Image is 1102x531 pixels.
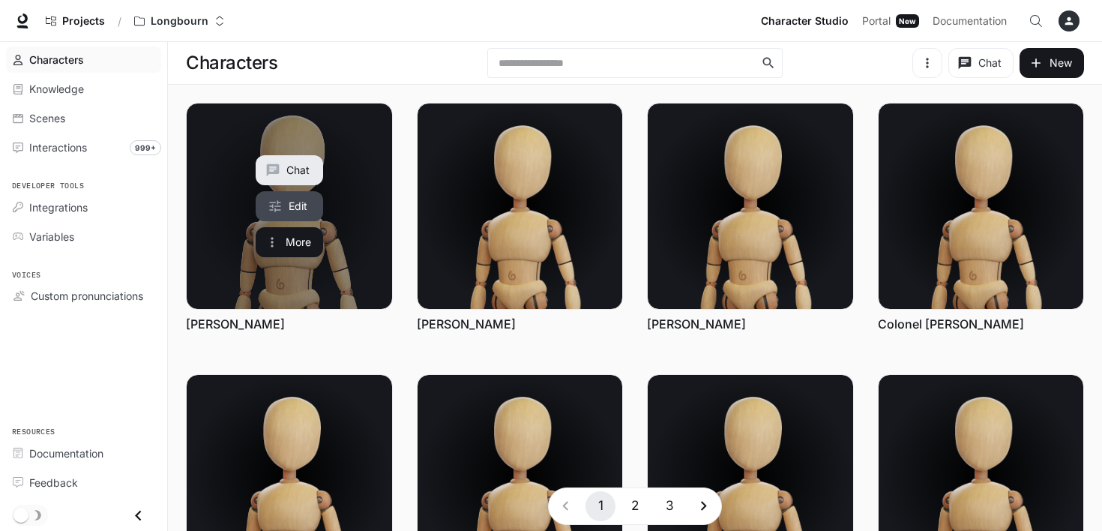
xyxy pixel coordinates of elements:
button: Go to next page [689,491,719,521]
a: Interactions [6,134,161,160]
a: Colonel [PERSON_NAME] [878,316,1024,332]
span: Documentation [933,12,1007,31]
button: Go to page 2 [620,491,650,521]
div: / [112,13,127,29]
span: Projects [62,15,105,28]
a: Characters [6,46,161,73]
button: Open Command Menu [1021,6,1051,36]
a: Knowledge [6,76,161,102]
button: New [1020,48,1084,78]
a: Documentation [927,6,1018,36]
a: Integrations [6,194,161,220]
span: Knowledge [29,81,84,97]
a: [PERSON_NAME] [647,316,746,332]
span: Scenes [29,110,65,126]
span: Integrations [29,199,88,215]
nav: pagination navigation [548,487,722,525]
a: [PERSON_NAME] [417,316,516,332]
a: PortalNew [856,6,925,36]
button: More actions [256,227,323,257]
a: Variables [6,223,161,250]
span: Dark mode toggle [13,506,28,523]
span: Custom pronunciations [31,288,143,304]
img: Charles Bingley [418,103,623,309]
span: Documentation [29,445,103,461]
a: Edit Caroline Bingley [256,191,323,221]
span: Variables [29,229,74,244]
p: Longbourn [151,15,208,28]
button: Open workspace menu [127,6,232,36]
h1: Characters [186,48,277,78]
button: Close drawer [121,500,155,531]
a: [PERSON_NAME] [186,316,285,332]
span: 999+ [130,140,161,155]
span: Feedback [29,475,78,490]
button: Chat with Caroline Bingley [256,155,323,185]
button: page 1 [585,491,615,521]
span: Interactions [29,139,87,155]
a: Character Studio [755,6,855,36]
img: Charlotte Lucas [648,103,853,309]
img: Colonel Fitzwilliam [879,103,1084,309]
a: Scenes [6,105,161,131]
div: New [896,14,919,28]
a: Feedback [6,469,161,496]
a: Documentation [6,440,161,466]
span: Portal [862,12,891,31]
span: Characters [29,52,84,67]
a: Custom pronunciations [6,283,161,309]
span: Character Studio [761,12,849,31]
a: Go to projects [39,6,112,36]
button: Chat [948,48,1014,78]
button: Go to page 3 [654,491,684,521]
a: Caroline Bingley [187,103,392,309]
